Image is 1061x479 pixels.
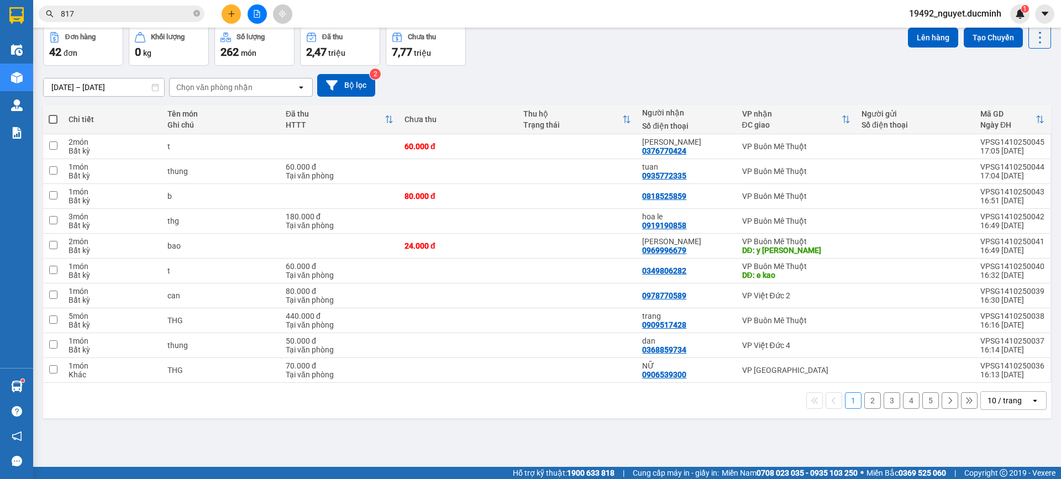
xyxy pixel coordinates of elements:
div: 1 món [69,162,156,171]
span: aim [279,10,286,18]
div: 16:14 [DATE] [980,345,1044,354]
span: 1 [1023,5,1027,13]
span: close-circle [193,9,200,19]
div: 0909517428 [642,320,686,329]
img: warehouse-icon [11,72,23,83]
span: triệu [328,49,345,57]
div: VPSG1410250037 [980,336,1044,345]
div: 60.000 đ [286,162,393,171]
div: Tại văn phòng [286,171,393,180]
div: Bất kỳ [69,171,156,180]
button: Lên hàng [908,28,958,48]
svg: open [1031,396,1039,405]
div: 16:49 [DATE] [980,246,1044,255]
div: 1 món [69,262,156,271]
div: 180.000 đ [286,212,393,221]
div: 0919190858 [642,221,686,230]
span: close-circle [193,10,200,17]
div: b [167,192,275,201]
div: VPSG1410250045 [980,138,1044,146]
div: 5 món [69,312,156,320]
div: Bất kỳ [69,196,156,205]
div: Chưa thu [408,33,436,41]
div: DĐ: e kao [742,271,851,280]
div: Bất kỳ [69,345,156,354]
div: 0376770424 [642,146,686,155]
span: Cung cấp máy in - giấy in: [633,467,719,479]
div: Bất kỳ [69,271,156,280]
span: 19492_nguyet.ducminh [900,7,1010,20]
div: Số điện thoại [862,120,969,129]
div: 0969996679 [642,246,686,255]
span: 0 [135,45,141,59]
div: VP nhận [742,109,842,118]
div: 16:13 [DATE] [980,370,1044,379]
div: Trạng thái [523,120,622,129]
div: VP Buôn Mê Thuột [742,237,851,246]
strong: 1900 633 818 [567,469,614,477]
div: 2 món [69,237,156,246]
div: Người gửi [862,109,969,118]
div: Mã GD [980,109,1036,118]
div: Chưa thu [405,115,512,124]
span: đơn [64,49,77,57]
div: VPSG1410250042 [980,212,1044,221]
div: bao [167,241,275,250]
div: VP Buôn Mê Thuột [742,142,851,151]
img: warehouse-icon [11,381,23,392]
button: Tạo Chuyến [964,28,1023,48]
div: THG [167,366,275,375]
div: 60.000 đ [405,142,512,151]
span: Hỗ trợ kỹ thuật: [513,467,614,479]
span: notification [12,431,22,441]
div: Thu hộ [523,109,622,118]
div: Tại văn phòng [286,370,393,379]
div: thung [167,341,275,350]
span: ⚪️ [860,471,864,475]
div: VPSG1410250038 [980,312,1044,320]
button: Đơn hàng42đơn [43,26,123,66]
sup: 2 [370,69,381,80]
div: dan [642,336,731,345]
div: Tên món [167,109,275,118]
div: Số lượng [237,33,265,41]
img: logo-vxr [9,7,24,24]
div: VP Buôn Mê Thuột [742,167,851,176]
div: VPSG1410250041 [980,237,1044,246]
button: plus [222,4,241,24]
div: ĐC giao [742,120,842,129]
div: Bất kỳ [69,296,156,304]
div: tuan y wang [642,237,731,246]
button: 1 [845,392,862,409]
div: 0906539300 [642,370,686,379]
span: 7,77 [392,45,412,59]
span: caret-down [1040,9,1050,19]
div: 16:51 [DATE] [980,196,1044,205]
div: 70.000 đ [286,361,393,370]
div: VP Buôn Mê Thuột [742,316,851,325]
div: 80.000 đ [286,287,393,296]
div: 0818525859 [642,192,686,201]
span: plus [228,10,235,18]
button: Số lượng262món [214,26,295,66]
button: Bộ lọc [317,74,375,97]
div: Người nhận [642,108,731,117]
button: 2 [864,392,881,409]
th: Toggle SortBy [280,105,399,134]
div: VPSG1410250039 [980,287,1044,296]
div: 1 món [69,361,156,370]
span: 42 [49,45,61,59]
div: t [167,142,275,151]
div: DĐ: y wang [742,246,851,255]
div: 17:04 [DATE] [980,171,1044,180]
input: Select a date range. [44,78,164,96]
span: Miền Bắc [866,467,946,479]
button: 5 [922,392,939,409]
div: 0349806282 [642,266,686,275]
div: 1 món [69,336,156,345]
div: 50.000 đ [286,336,393,345]
div: Khác [69,370,156,379]
div: Tại văn phòng [286,271,393,280]
div: 16:16 [DATE] [980,320,1044,329]
span: search [46,10,54,18]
